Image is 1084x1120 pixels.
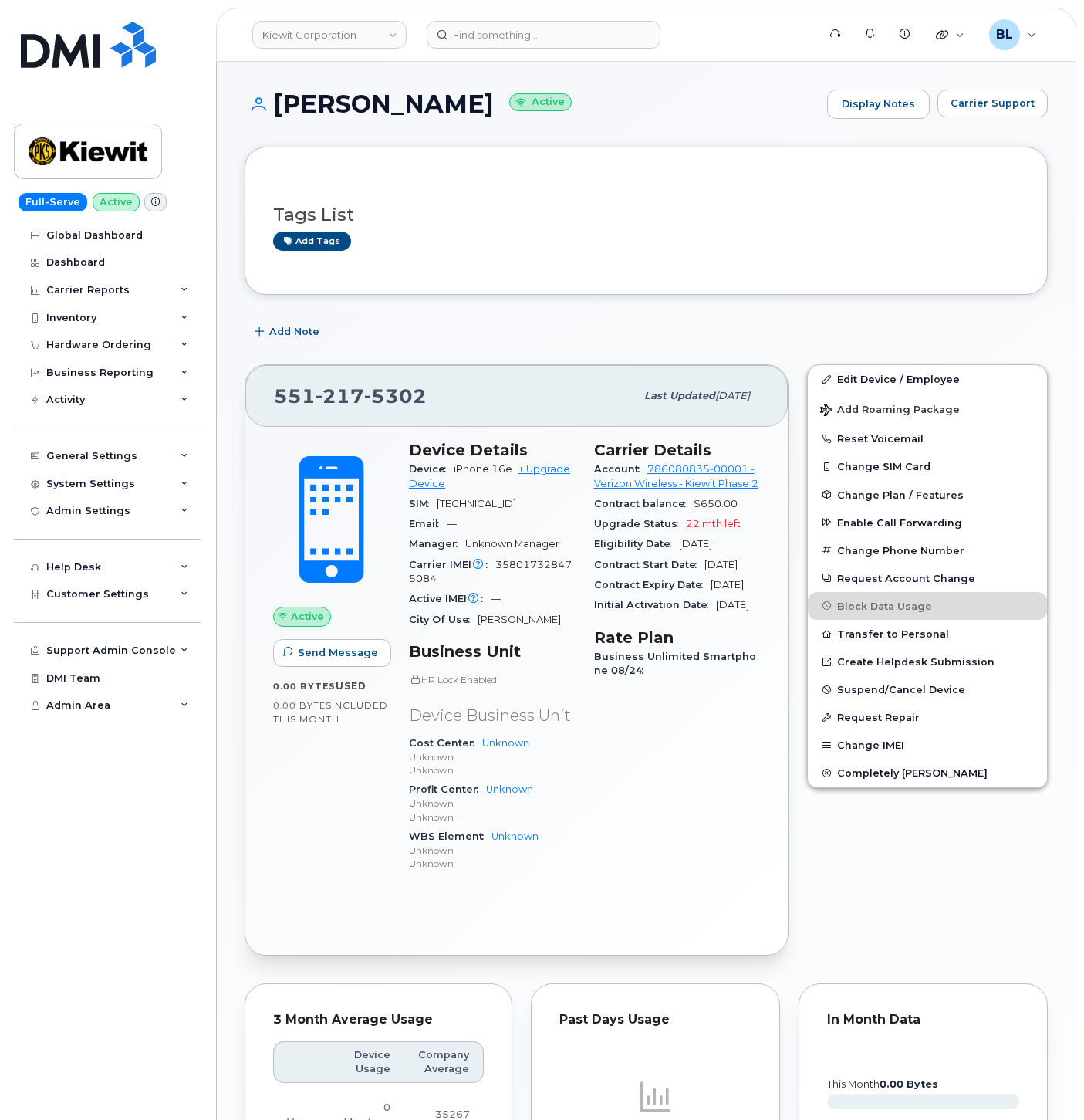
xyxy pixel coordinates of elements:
[808,365,1047,393] a: Edit Device / Employee
[594,599,716,611] span: Initial Activation Date
[937,90,1048,117] button: Carrier Support
[447,518,457,530] span: —
[273,681,336,692] span: 0.00 Bytes
[409,673,576,686] p: HR Lock Enabled
[274,384,427,408] span: 551
[409,498,437,509] span: SIM
[478,614,561,625] span: [PERSON_NAME]
[329,1041,404,1084] th: Device Usage
[409,593,491,604] span: Active IMEI
[409,614,478,625] span: City Of Use
[704,559,738,570] span: [DATE]
[298,645,378,660] span: Send Message
[409,763,576,777] p: Unknown
[245,90,819,117] h1: [PERSON_NAME]
[1017,1053,1072,1108] iframe: Messenger Launcher
[837,767,988,779] span: Completely [PERSON_NAME]
[679,538,712,550] span: [DATE]
[808,731,1047,759] button: Change IMEI
[837,684,965,695] span: Suspend/Cancel Device
[437,498,516,509] span: [TECHNICAL_ID]
[509,93,572,111] small: Active
[409,831,491,842] span: WBS Element
[486,783,533,795] a: Unknown
[827,1012,1019,1027] div: In Month Data
[409,810,576,824] p: Unknown
[808,592,1047,620] button: Block Data Usage
[409,559,495,570] span: Carrier IMEI
[808,703,1047,731] button: Request Repair
[951,96,1035,110] span: Carrier Support
[559,1012,751,1027] div: Past Days Usage
[594,538,679,550] span: Eligibility Date
[269,324,319,339] span: Add Note
[808,481,1047,509] button: Change Plan / Features
[491,831,539,842] a: Unknown
[364,384,427,408] span: 5302
[820,404,960,418] span: Add Roaming Package
[273,232,351,251] a: Add tags
[826,1078,938,1090] text: this month
[273,205,1019,225] h3: Tags List
[715,390,750,401] span: [DATE]
[827,90,930,119] a: Display Notes
[336,680,366,692] span: used
[837,516,962,528] span: Enable Call Forwarding
[409,463,570,489] a: + Upgrade Device
[808,759,1047,787] button: Completely [PERSON_NAME]
[808,675,1047,703] button: Suspend/Cancel Device
[404,1041,484,1084] th: Company Average
[273,639,391,667] button: Send Message
[409,642,576,661] h3: Business Unit
[409,797,576,810] p: Unknown
[880,1078,938,1090] tspan: 0.00 Bytes
[409,705,576,727] p: Device Business Unit
[316,384,364,408] span: 217
[686,518,741,530] span: 22 mth left
[808,425,1047,452] button: Reset Voicemail
[694,498,738,509] span: $650.00
[465,538,559,550] span: Unknown Manager
[273,700,332,711] span: 0.00 Bytes
[808,393,1047,425] button: Add Roaming Package
[644,390,715,401] span: Last updated
[482,737,529,749] a: Unknown
[594,579,711,590] span: Contract Expiry Date
[409,783,486,795] span: Profit Center
[594,498,694,509] span: Contract balance
[291,609,324,624] span: Active
[808,536,1047,564] button: Change Phone Number
[409,538,465,550] span: Manager
[409,844,576,857] p: Unknown
[808,452,1047,480] button: Change SIM Card
[594,463,647,475] span: Account
[711,579,744,590] span: [DATE]
[409,463,454,475] span: Device
[837,489,964,500] span: Change Plan / Features
[594,463,758,489] a: 786080835-00001 - Verizon Wireless - Kiewit Phase 2
[594,651,756,676] span: Business Unlimited Smartphone 08/24
[594,559,704,570] span: Contract Start Date
[716,599,749,611] span: [DATE]
[594,518,686,530] span: Upgrade Status
[409,857,576,870] p: Unknown
[454,463,512,475] span: iPhone 16e
[808,620,1047,648] button: Transfer to Personal
[594,628,761,647] h3: Rate Plan
[808,564,1047,592] button: Request Account Change
[245,318,333,346] button: Add Note
[808,509,1047,536] button: Enable Call Forwarding
[409,441,576,459] h3: Device Details
[273,1012,484,1027] div: 3 Month Average Usage
[808,648,1047,675] a: Create Helpdesk Submission
[594,441,761,459] h3: Carrier Details
[409,518,447,530] span: Email
[491,593,501,604] span: —
[409,737,482,749] span: Cost Center
[409,750,576,763] p: Unknown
